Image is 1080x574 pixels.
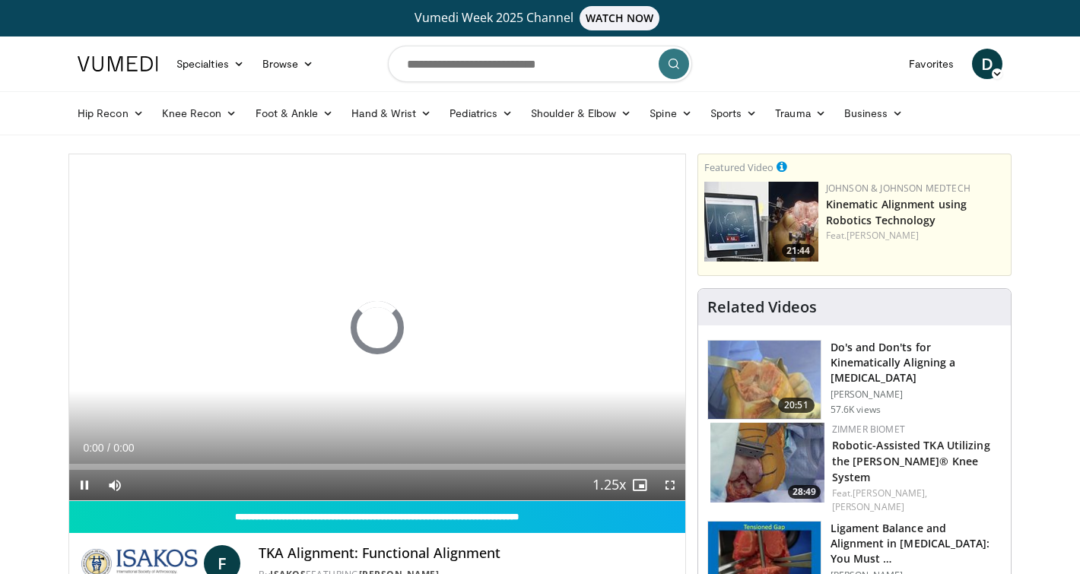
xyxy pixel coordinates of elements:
a: Foot & Ankle [246,98,343,128]
span: / [107,442,110,454]
button: Mute [100,470,130,500]
video-js: Video Player [69,154,685,501]
img: VuMedi Logo [78,56,158,71]
a: [PERSON_NAME] [832,500,904,513]
a: Favorites [900,49,963,79]
p: 57.6K views [831,404,881,416]
input: Search topics, interventions [388,46,692,82]
h4: Related Videos [707,298,817,316]
a: Sports [701,98,767,128]
a: [PERSON_NAME], [853,487,927,499]
span: 21:44 [782,244,815,258]
small: Featured Video [704,160,773,174]
button: Playback Rate [594,470,624,500]
button: Fullscreen [655,470,685,500]
img: howell_knee_1.png.150x105_q85_crop-smart_upscale.jpg [708,341,821,420]
div: Feat. [832,487,999,514]
a: 20:51 Do's and Don'ts for Kinematically Aligning a [MEDICAL_DATA] [PERSON_NAME] 57.6K views [707,340,1002,420]
a: D [972,49,1002,79]
a: Kinematic Alignment using Robotics Technology [826,197,967,227]
a: Vumedi Week 2025 ChannelWATCH NOW [80,6,1000,30]
a: Hip Recon [68,98,153,128]
a: Spine [640,98,700,128]
img: 85482610-0380-4aae-aa4a-4a9be0c1a4f1.150x105_q85_crop-smart_upscale.jpg [704,182,818,262]
p: [PERSON_NAME] [831,388,1002,401]
div: Feat. [826,229,1005,243]
a: Shoulder & Elbow [522,98,640,128]
a: Zimmer Biomet [832,423,905,436]
img: 8628d054-67c0-4db7-8e0b-9013710d5e10.150x105_q85_crop-smart_upscale.jpg [710,423,824,503]
span: WATCH NOW [580,6,660,30]
a: Pediatrics [440,98,522,128]
a: Johnson & Johnson MedTech [826,182,970,195]
button: Pause [69,470,100,500]
a: Hand & Wrist [342,98,440,128]
h3: Do's and Don'ts for Kinematically Aligning a [MEDICAL_DATA] [831,340,1002,385]
a: 21:44 [704,182,818,262]
h4: TKA Alignment: Functional Alignment [259,545,672,562]
span: 0:00 [113,442,134,454]
a: 28:49 [710,423,824,503]
button: Enable picture-in-picture mode [624,470,655,500]
a: Robotic-Assisted TKA Utilizing the [PERSON_NAME]® Knee System [832,438,990,484]
span: 0:00 [83,442,103,454]
span: 20:51 [778,398,815,413]
a: Business [835,98,913,128]
a: Knee Recon [153,98,246,128]
span: 28:49 [788,485,821,499]
a: [PERSON_NAME] [847,229,919,242]
a: Browse [253,49,323,79]
div: Progress Bar [69,464,685,470]
a: Trauma [766,98,835,128]
h3: Ligament Balance and Alignment in [MEDICAL_DATA]: You Must … [831,521,1002,566]
a: Specialties [167,49,253,79]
